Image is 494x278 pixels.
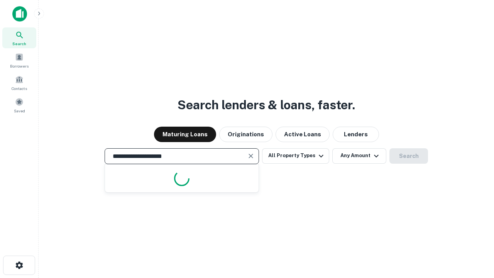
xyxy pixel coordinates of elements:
[219,127,272,142] button: Originations
[245,151,256,161] button: Clear
[12,6,27,22] img: capitalize-icon.png
[2,95,36,115] a: Saved
[276,127,330,142] button: Active Loans
[2,72,36,93] a: Contacts
[332,148,386,164] button: Any Amount
[10,63,29,69] span: Borrowers
[333,127,379,142] button: Lenders
[12,41,26,47] span: Search
[12,85,27,92] span: Contacts
[455,216,494,253] iframe: Chat Widget
[2,50,36,71] a: Borrowers
[14,108,25,114] span: Saved
[178,96,355,114] h3: Search lenders & loans, faster.
[2,27,36,48] a: Search
[154,127,216,142] button: Maturing Loans
[262,148,329,164] button: All Property Types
